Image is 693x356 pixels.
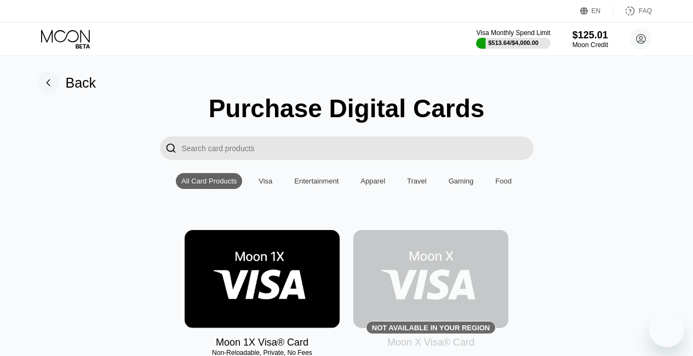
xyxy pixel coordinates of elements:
div: Moon 1X Visa® Card [216,337,308,348]
div: Back [66,75,96,91]
div: Purchase Digital Cards [209,94,485,123]
div: Entertainment [294,177,339,185]
div: EN [580,5,614,16]
input: Search card products [182,136,534,160]
div: Visa [259,177,272,185]
div: $125.01 [572,30,608,41]
div: Not available in your region [372,324,490,332]
div: Gaming [443,173,479,189]
div: Visa Monthly Spend Limit$513.64/$4,000.00 [476,29,550,49]
iframe: Button to launch messaging window [649,312,684,347]
div: $513.64 / $4,000.00 [488,39,539,46]
div: Visa Monthly Spend Limit [476,29,550,37]
div: Food [490,173,517,189]
div: Visa [253,173,278,189]
div: $125.01Moon Credit [572,30,608,49]
div: Travel [407,177,427,185]
div:  [165,142,176,154]
div: FAQ [639,7,652,15]
div: Gaming [449,177,474,185]
div: EN [592,7,601,15]
div: Back [37,72,96,94]
div: FAQ [614,5,652,16]
div: Food [495,177,512,185]
div: Not available in your region [353,230,508,328]
div: All Card Products [176,173,242,189]
div: All Card Products [181,177,237,185]
div: Entertainment [289,173,344,189]
div: Apparel [360,177,385,185]
div: Moon Credit [572,41,608,49]
div:  [160,136,182,160]
div: Moon X Visa® Card [387,337,474,348]
div: Travel [402,173,432,189]
div: Apparel [355,173,391,189]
